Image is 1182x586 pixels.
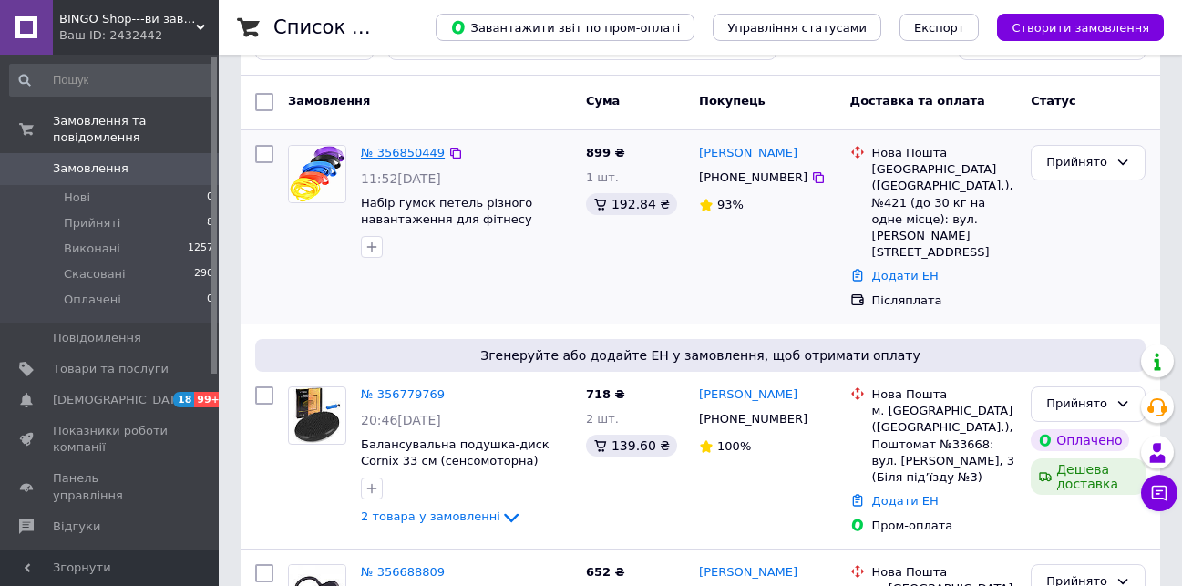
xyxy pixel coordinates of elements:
button: Управління статусами [713,14,881,41]
a: [PERSON_NAME] [699,145,797,162]
div: Нова Пошта [872,386,1017,403]
a: Додати ЕН [872,494,939,508]
span: Повідомлення [53,330,141,346]
a: 2 товара у замовленні [361,509,522,523]
div: Нова Пошта [872,564,1017,581]
span: Статус [1031,94,1076,108]
span: 2 шт. [586,412,619,426]
span: 93% [717,198,744,211]
a: Додати ЕН [872,269,939,283]
h1: Список замовлень [273,16,458,38]
span: [DEMOGRAPHIC_DATA] [53,392,188,408]
span: Створити замовлення [1012,21,1149,35]
div: 192.84 ₴ [586,193,677,215]
a: Фото товару [288,145,346,203]
div: Оплачено [1031,429,1129,451]
div: Нова Пошта [872,145,1017,161]
span: Скасовані [64,266,126,283]
div: Післяплата [872,293,1017,309]
span: 99+ [194,392,224,407]
a: [PERSON_NAME] [699,386,797,404]
div: Пром-оплата [872,518,1017,534]
span: 1257 [188,241,213,257]
img: Фото товару [293,387,341,444]
button: Створити замовлення [997,14,1164,41]
span: 1 шт. [586,170,619,184]
span: 2 товара у замовленні [361,510,500,524]
span: 100% [717,439,751,453]
span: Покупець [699,94,766,108]
div: Прийнято [1046,153,1108,172]
span: Замовлення [53,160,128,177]
span: Оплачені [64,292,121,308]
img: Фото товару [289,146,345,202]
a: № 356688809 [361,565,445,579]
a: Балансувальна подушка-диск Cornix 33 см (сенсомоторна) масажна XR-0052 Black [361,437,550,485]
span: 11:52[DATE] [361,171,441,186]
span: Нові [64,190,90,206]
span: Замовлення та повідомлення [53,113,219,146]
span: Товари та послуги [53,361,169,377]
span: Управління статусами [727,21,867,35]
a: Створити замовлення [979,20,1164,34]
span: Виконані [64,241,120,257]
span: Панель управління [53,470,169,503]
span: 18 [173,392,194,407]
input: Пошук [9,64,215,97]
div: Дешева доставка [1031,458,1146,495]
button: Експорт [899,14,980,41]
span: 290 [194,266,213,283]
div: Прийнято [1046,395,1108,414]
span: Прийняті [64,215,120,231]
span: Доставка та оплата [850,94,985,108]
a: № 356779769 [361,387,445,401]
span: Замовлення [288,94,370,108]
span: 899 ₴ [586,146,625,159]
div: Ваш ID: 2432442 [59,27,219,44]
span: BINGO Shop---ви завжди у виграші! [59,11,196,27]
span: 718 ₴ [586,387,625,401]
a: [PERSON_NAME] [699,564,797,581]
span: 8 [207,215,213,231]
div: [PHONE_NUMBER] [695,166,811,190]
span: Згенеруйте або додайте ЕН у замовлення, щоб отримати оплату [262,346,1138,365]
div: м. [GEOGRAPHIC_DATA] ([GEOGRAPHIC_DATA].), Поштомат №33668: вул. [PERSON_NAME], 3 (Біля під’їзду №3) [872,403,1017,486]
span: Cума [586,94,620,108]
a: Набір гумок петель різного навантаження для фітнесу [361,196,532,227]
button: Завантажити звіт по пром-оплаті [436,14,694,41]
a: № 356850449 [361,146,445,159]
button: Чат з покупцем [1141,475,1177,511]
span: 652 ₴ [586,565,625,579]
div: [GEOGRAPHIC_DATA] ([GEOGRAPHIC_DATA].), №421 (до 30 кг на одне місце): вул. [PERSON_NAME][STREET_... [872,161,1017,261]
span: Відгуки [53,519,100,535]
a: Фото товару [288,386,346,445]
span: 20:46[DATE] [361,413,441,427]
div: [PHONE_NUMBER] [695,407,811,431]
span: 0 [207,190,213,206]
span: Експорт [914,21,965,35]
span: 0 [207,292,213,308]
span: Показники роботи компанії [53,423,169,456]
div: 139.60 ₴ [586,435,677,457]
span: Завантажити звіт по пром-оплаті [450,19,680,36]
